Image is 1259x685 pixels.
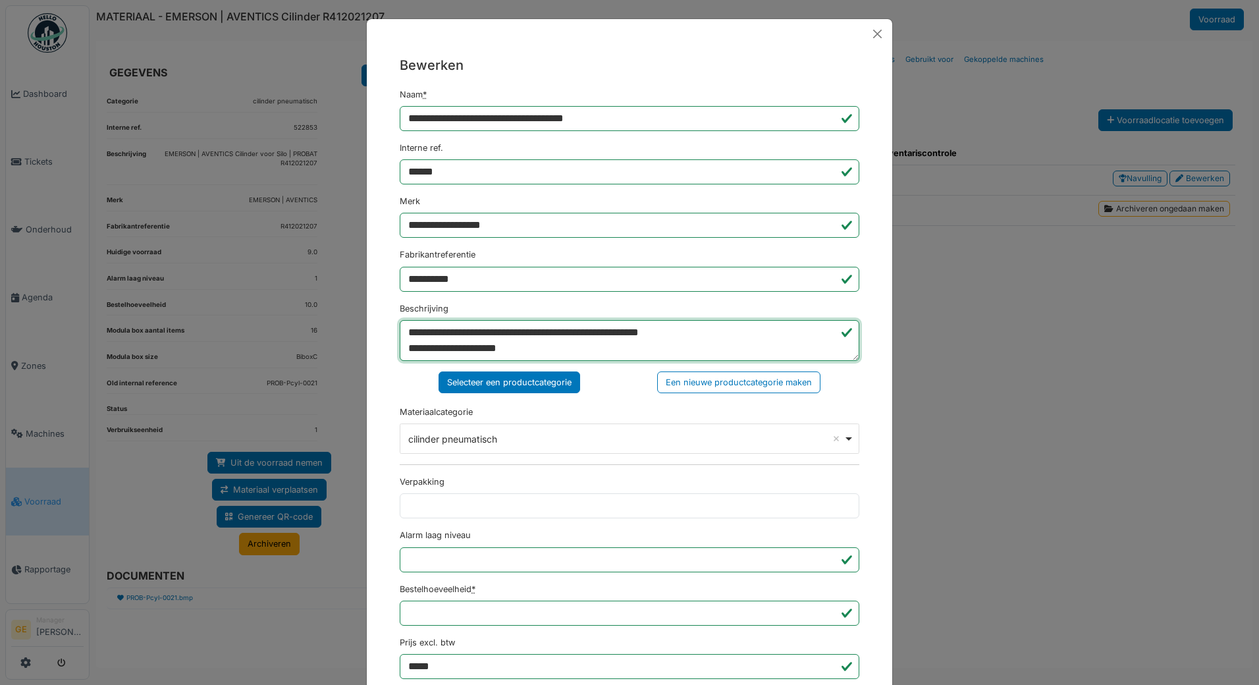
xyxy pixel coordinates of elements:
div: cilinder pneumatisch [408,432,844,446]
button: Remove item: '883' [830,432,843,445]
label: Materiaalcategorie [400,406,473,418]
label: Beschrijving [400,302,448,315]
label: Naam [400,88,427,101]
label: Prijs excl. btw [400,636,455,649]
h5: Bewerken [400,55,859,75]
label: Merk [400,195,420,207]
abbr: Verplicht [423,90,427,99]
label: Fabrikantreferentie [400,248,475,261]
label: Alarm laag niveau [400,529,471,541]
button: Close [868,24,887,43]
label: Bestelhoeveelheid [400,583,475,595]
abbr: Verplicht [471,584,475,594]
div: Een nieuwe productcategorie maken [657,371,820,393]
div: Selecteer een productcategorie [439,371,580,393]
label: Interne ref. [400,142,443,154]
label: Verpakking [400,476,444,488]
